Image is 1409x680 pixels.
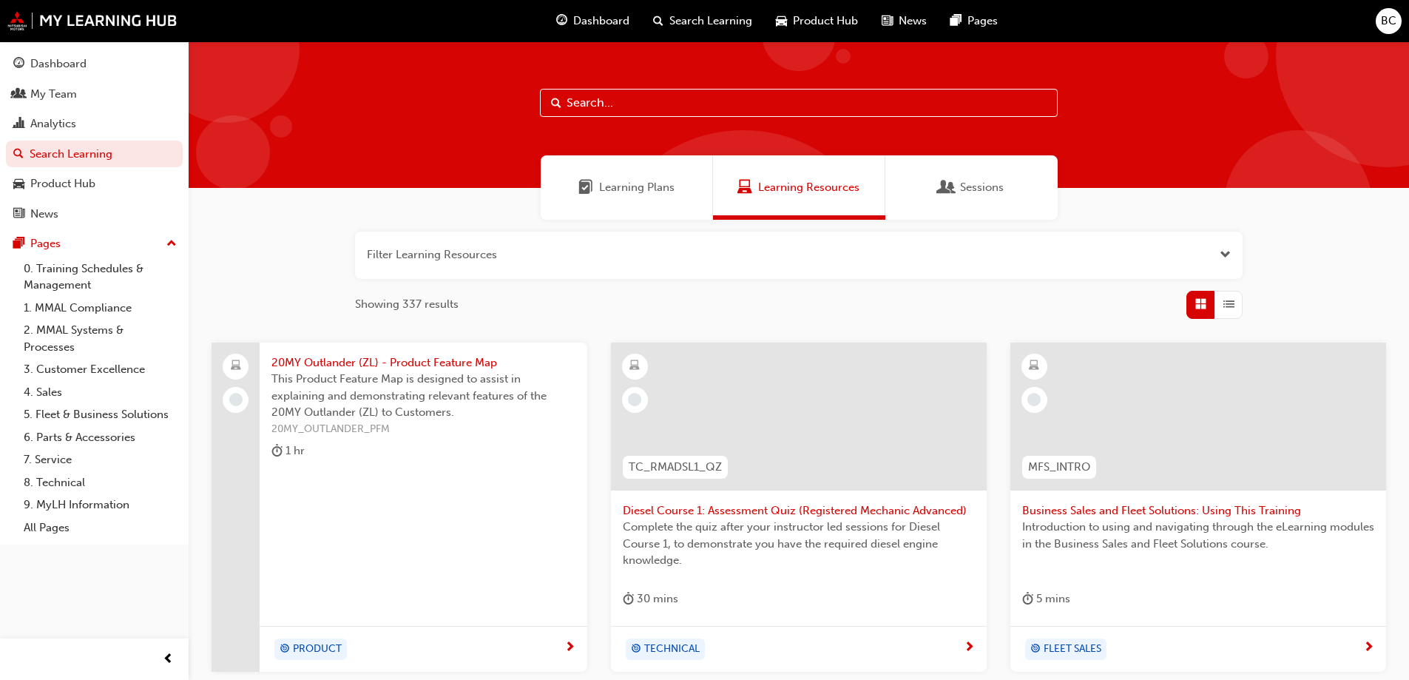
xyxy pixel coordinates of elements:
[611,343,987,673] a: TC_RMADSL1_QZDiesel Course 1: Assessment Quiz (Registered Mechanic Advanced)Complete the quiz aft...
[18,448,183,471] a: 7. Service
[631,640,641,659] span: target-icon
[6,47,183,230] button: DashboardMy TeamAnalyticsSearch LearningProduct HubNews
[6,170,183,198] a: Product Hub
[793,13,858,30] span: Product Hub
[30,235,61,252] div: Pages
[1044,641,1101,658] span: FLEET SALES
[776,12,787,30] span: car-icon
[212,343,587,673] a: 20MY Outlander (ZL) - Product Feature MapThis Product Feature Map is designed to assist in explai...
[764,6,870,36] a: car-iconProduct Hub
[18,471,183,494] a: 8. Technical
[271,421,575,438] span: 20MY_OUTLANDER_PFM
[18,319,183,358] a: 2. MMAL Systems & Processes
[229,393,243,406] span: learningRecordVerb_NONE-icon
[18,257,183,297] a: 0. Training Schedules & Management
[1022,590,1070,608] div: 5 mins
[641,6,764,36] a: search-iconSearch Learning
[18,516,183,539] a: All Pages
[13,118,24,131] span: chart-icon
[541,155,713,220] a: Learning PlansLearning Plans
[6,110,183,138] a: Analytics
[564,642,575,655] span: next-icon
[1022,590,1033,608] span: duration-icon
[578,179,593,196] span: Learning Plans
[18,426,183,449] a: 6. Parts & Accessories
[644,641,700,658] span: TECHNICAL
[1220,246,1231,263] button: Open the filter
[13,238,24,251] span: pages-icon
[1028,459,1090,476] span: MFS_INTRO
[271,442,283,460] span: duration-icon
[629,459,722,476] span: TC_RMADSL1_QZ
[6,141,183,168] a: Search Learning
[271,354,575,371] span: 20MY Outlander (ZL) - Product Feature Map
[18,297,183,320] a: 1. MMAL Compliance
[355,296,459,313] span: Showing 337 results
[950,12,962,30] span: pages-icon
[18,381,183,404] a: 4. Sales
[1363,642,1374,655] span: next-icon
[556,12,567,30] span: guage-icon
[623,590,678,608] div: 30 mins
[885,155,1058,220] a: SessionsSessions
[13,208,24,221] span: news-icon
[628,393,641,406] span: learningRecordVerb_NONE-icon
[939,179,954,196] span: Sessions
[623,519,975,569] span: Complete the quiz after your instructor led sessions for Diesel Course 1, to demonstrate you have...
[30,206,58,223] div: News
[6,50,183,78] a: Dashboard
[713,155,885,220] a: Learning ResourcesLearning Resources
[13,178,24,191] span: car-icon
[653,12,663,30] span: search-icon
[231,357,241,376] span: laptop-icon
[882,12,893,30] span: news-icon
[163,650,174,669] span: prev-icon
[1030,640,1041,659] span: target-icon
[758,179,859,196] span: Learning Resources
[280,640,290,659] span: target-icon
[1027,393,1041,406] span: learningRecordVerb_NONE-icon
[1029,357,1039,376] span: learningResourceType_ELEARNING-icon
[166,235,177,254] span: up-icon
[13,148,24,161] span: search-icon
[1022,502,1374,519] span: Business Sales and Fleet Solutions: Using This Training
[30,86,77,103] div: My Team
[573,13,629,30] span: Dashboard
[964,642,975,655] span: next-icon
[293,641,342,658] span: PRODUCT
[30,175,95,192] div: Product Hub
[18,403,183,426] a: 5. Fleet & Business Solutions
[623,590,634,608] span: duration-icon
[13,88,24,101] span: people-icon
[737,179,752,196] span: Learning Resources
[540,89,1058,117] input: Search...
[1223,296,1234,313] span: List
[599,179,675,196] span: Learning Plans
[669,13,752,30] span: Search Learning
[1376,8,1402,34] button: BC
[6,201,183,228] a: News
[6,230,183,257] button: Pages
[960,179,1004,196] span: Sessions
[870,6,939,36] a: news-iconNews
[544,6,641,36] a: guage-iconDashboard
[13,58,24,71] span: guage-icon
[1195,296,1206,313] span: Grid
[18,358,183,381] a: 3. Customer Excellence
[30,115,76,132] div: Analytics
[271,371,575,421] span: This Product Feature Map is designed to assist in explaining and demonstrating relevant features ...
[7,11,178,30] img: mmal
[899,13,927,30] span: News
[1010,343,1386,673] a: MFS_INTROBusiness Sales and Fleet Solutions: Using This TrainingIntroduction to using and navigat...
[271,442,305,460] div: 1 hr
[629,357,640,376] span: learningResourceType_ELEARNING-icon
[967,13,998,30] span: Pages
[6,81,183,108] a: My Team
[939,6,1010,36] a: pages-iconPages
[30,55,87,73] div: Dashboard
[1381,13,1396,30] span: BC
[551,95,561,112] span: Search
